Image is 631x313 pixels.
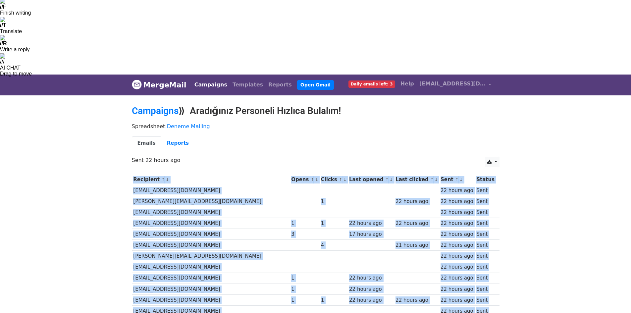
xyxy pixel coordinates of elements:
a: ↑ [339,177,342,182]
div: 22 hours ago [441,274,473,282]
div: 22 hours ago [441,263,473,271]
div: 22 hours ago [441,296,473,304]
a: Daily emails left: 3 [346,77,398,90]
a: Reports [266,78,294,91]
td: Sent [475,294,496,305]
td: Sent [475,251,496,262]
td: Sent [475,262,496,273]
div: 22 hours ago [441,220,473,227]
p: Spreadsheet: [132,123,500,130]
a: [EMAIL_ADDRESS][DOMAIN_NAME] [417,77,494,93]
th: Status [475,174,496,185]
div: 22 hours ago [395,220,437,227]
td: [PERSON_NAME][EMAIL_ADDRESS][DOMAIN_NAME] [132,196,290,207]
a: Deneme Mailing [167,123,210,130]
a: ↓ [390,177,393,182]
div: 1 [321,198,346,205]
div: 22 hours ago [441,252,473,260]
th: Recipient [132,174,290,185]
div: 22 hours ago [441,187,473,194]
td: [EMAIL_ADDRESS][DOMAIN_NAME] [132,284,290,294]
td: Sent [475,207,496,218]
div: 1 [291,274,318,282]
div: 1 [291,296,318,304]
th: Sent [439,174,475,185]
td: [EMAIL_ADDRESS][DOMAIN_NAME] [132,294,290,305]
div: 22 hours ago [441,209,473,216]
span: Daily emails left: 3 [348,80,395,88]
th: Opens [289,174,319,185]
td: [EMAIL_ADDRESS][DOMAIN_NAME] [132,207,290,218]
h2: ⟫ Aradığınız Personeli Hızlıca Bulalım! [132,105,500,117]
div: 22 hours ago [441,198,473,205]
div: 22 hours ago [395,296,437,304]
div: 22 hours ago [395,198,437,205]
a: Reports [161,136,194,150]
td: [EMAIL_ADDRESS][DOMAIN_NAME] [132,185,290,196]
td: [EMAIL_ADDRESS][DOMAIN_NAME] [132,229,290,240]
a: ↑ [455,177,459,182]
div: 1 [321,220,346,227]
div: 1 [291,220,318,227]
td: [EMAIL_ADDRESS][DOMAIN_NAME] [132,218,290,229]
div: 3 [291,231,318,238]
td: Sent [475,196,496,207]
span: [EMAIL_ADDRESS][DOMAIN_NAME] [419,80,486,88]
a: ↑ [161,177,165,182]
th: Last clicked [394,174,439,185]
td: Sent [475,218,496,229]
div: 22 hours ago [441,231,473,238]
a: ↓ [315,177,318,182]
div: 17 hours ago [349,231,392,238]
div: 21 hours ago [395,241,437,249]
td: Sent [475,273,496,284]
div: 22 hours ago [349,274,392,282]
a: ↓ [166,177,169,182]
a: Emails [132,136,161,150]
th: Last opened [347,174,394,185]
td: [EMAIL_ADDRESS][DOMAIN_NAME] [132,240,290,251]
a: MergeMail [132,78,186,92]
img: MergeMail logo [132,79,142,89]
div: 22 hours ago [441,286,473,293]
td: Sent [475,284,496,294]
td: [PERSON_NAME][EMAIL_ADDRESS][DOMAIN_NAME] [132,251,290,262]
td: Sent [475,185,496,196]
td: Sent [475,229,496,240]
a: Campaigns [132,105,179,116]
div: 4 [321,241,346,249]
div: 22 hours ago [349,220,392,227]
th: Clicks [319,174,347,185]
a: Campaigns [192,78,230,91]
p: Sent 22 hours ago [132,157,500,164]
div: 1 [291,286,318,293]
a: Help [398,77,417,90]
a: Open Gmail [297,80,334,90]
a: ↑ [385,177,389,182]
div: 1 [321,296,346,304]
div: 22 hours ago [349,296,392,304]
a: ↑ [311,177,314,182]
a: ↓ [343,177,347,182]
td: [EMAIL_ADDRESS][DOMAIN_NAME] [132,273,290,284]
a: ↓ [459,177,463,182]
a: Templates [230,78,266,91]
div: 22 hours ago [441,241,473,249]
td: Sent [475,240,496,251]
div: 22 hours ago [349,286,392,293]
iframe: Chat Widget [598,281,631,313]
a: ↑ [430,177,434,182]
td: [EMAIL_ADDRESS][DOMAIN_NAME] [132,262,290,273]
a: ↓ [435,177,438,182]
